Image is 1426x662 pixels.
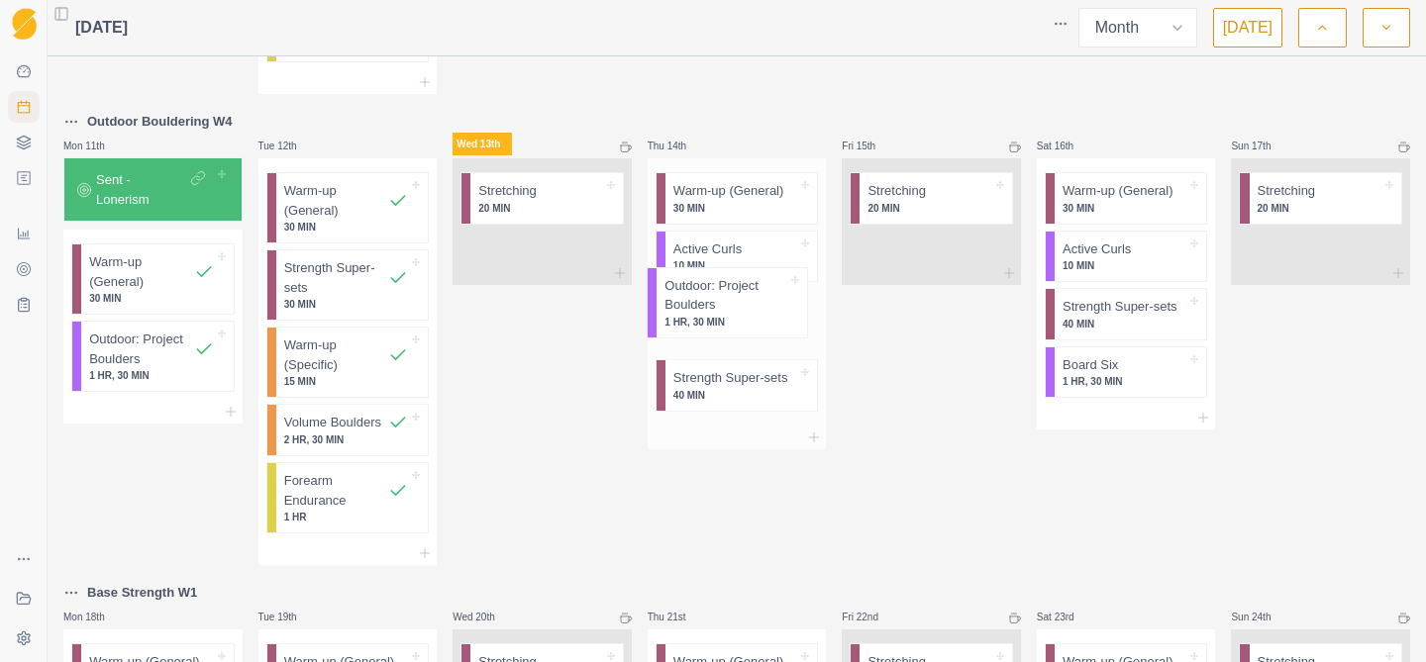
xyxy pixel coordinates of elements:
p: Outdoor Bouldering W4 [87,112,233,132]
p: Tue 12th [258,139,318,153]
p: Wed 13th [453,133,512,155]
a: Logo [8,8,40,40]
p: Fri 22nd [842,610,901,624]
p: Sun 17th [1231,139,1290,153]
p: Fri 15th [842,139,901,153]
p: Mon 11th [63,139,123,153]
p: Tue 19th [258,610,318,624]
button: Settings [8,622,40,654]
p: Wed 20th [453,610,512,624]
p: Thu 14th [648,139,707,153]
p: Sat 23rd [1037,610,1096,624]
img: Logo [12,8,37,41]
p: Thu 21st [648,610,707,624]
p: Sun 24th [1231,610,1290,624]
button: [DATE] [1213,8,1282,47]
span: [DATE] [75,16,128,40]
p: Base Strength W1 [87,583,197,603]
p: Sat 16th [1037,139,1096,153]
p: Mon 18th [63,610,123,624]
